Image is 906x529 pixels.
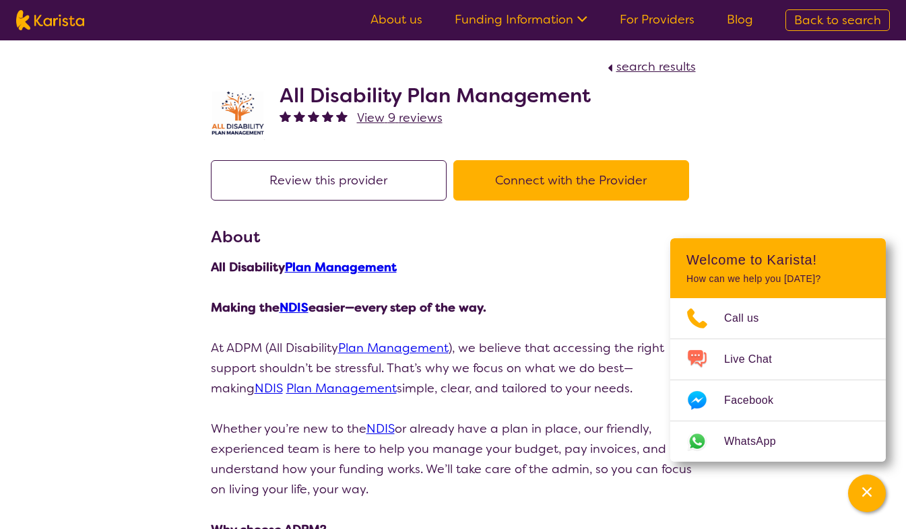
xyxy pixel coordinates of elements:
[724,308,775,328] span: Call us
[785,9,890,31] a: Back to search
[211,225,696,249] h3: About
[357,108,443,128] a: View 9 reviews
[366,421,395,437] a: NDIS
[724,349,788,369] span: Live Chat
[848,474,886,512] button: Channel Menu
[308,110,319,122] img: fullstar
[357,110,443,126] span: View 9 reviews
[727,11,753,28] a: Blog
[370,11,422,28] a: About us
[280,299,309,316] a: NDIS
[294,110,305,122] img: fullstar
[616,59,696,75] span: search results
[794,12,881,28] span: Back to search
[670,298,886,462] ul: Choose channel
[686,273,870,285] p: How can we help you [DATE]?
[322,110,333,122] img: fullstar
[211,338,696,398] p: At ADPM (All Disability ), we believe that accessing the right support shouldn’t be stressful. Th...
[285,259,397,275] a: Plan Management
[286,380,397,396] a: Plan Management
[211,299,486,316] strong: Making the easier—every step of the way.
[336,110,348,122] img: fullstar
[211,87,265,140] img: at5vqv0lot2lggohlylh.jpg
[455,11,587,28] a: Funding Information
[686,252,870,268] h2: Welcome to Karista!
[211,259,397,275] strong: All Disability
[453,160,689,201] button: Connect with the Provider
[670,421,886,462] a: Web link opens in a new tab.
[211,160,447,201] button: Review this provider
[16,10,84,30] img: Karista logo
[338,340,449,356] a: Plan Management
[670,238,886,462] div: Channel Menu
[280,110,291,122] img: fullstar
[604,59,696,75] a: search results
[724,390,789,411] span: Facebook
[620,11,694,28] a: For Providers
[453,172,696,188] a: Connect with the Provider
[211,172,453,188] a: Review this provider
[255,380,283,396] a: NDIS
[280,83,591,108] h2: All Disability Plan Management
[724,431,792,452] span: WhatsApp
[211,419,696,499] p: Whether you’re new to the or already have a plan in place, our friendly, experienced team is here...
